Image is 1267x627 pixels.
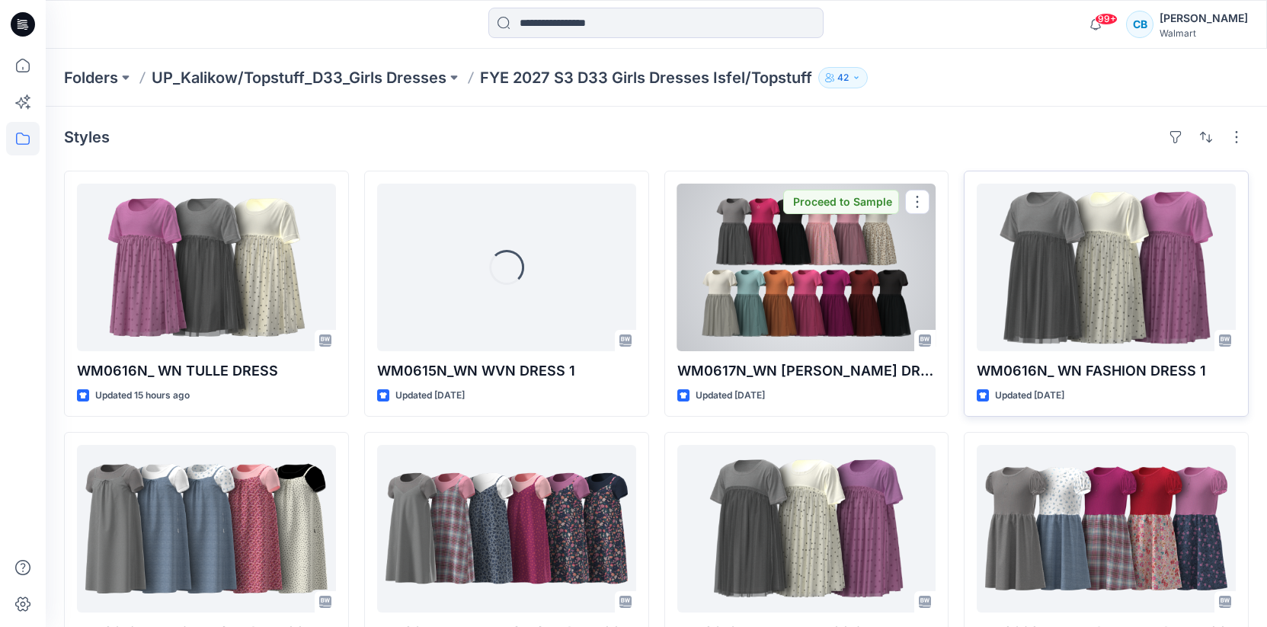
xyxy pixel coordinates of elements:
a: WM0616N_ TULLE DRESS 2 [677,445,936,613]
a: UP_Kalikow/Topstuff_D33_Girls Dresses [152,67,446,88]
p: WM0615N_WN WVN DRESS 1 [377,360,636,382]
p: WM0617N_WN [PERSON_NAME] DRESS [677,360,936,382]
p: WM0616N_ WN TULLE DRESS [77,360,336,382]
div: [PERSON_NAME] [1160,9,1248,27]
a: WM0613N-WN 2FER CAMI DRESS 1 [77,445,336,613]
p: WM0616N_ WN FASHION DRESS 1 [977,360,1236,382]
div: CB [1126,11,1153,38]
button: 42 [818,67,868,88]
a: WM0617N_WN SS TUTU DRESS [677,184,936,351]
p: 42 [837,69,849,86]
h4: Styles [64,128,110,146]
a: WM0620N_WN MIXED MEDIA DRESS [977,445,1236,613]
span: 99+ [1095,13,1118,25]
p: Updated 15 hours ago [95,388,190,404]
div: Walmart [1160,27,1248,39]
p: Updated [DATE] [696,388,765,404]
p: FYE 2027 S3 D33 Girls Dresses Isfel/Topstuff [480,67,812,88]
p: Updated [DATE] [995,388,1064,404]
a: WM0616N_ WN TULLE DRESS [77,184,336,351]
a: WM0616N_ WN FASHION DRESS 1 [977,184,1236,351]
p: Updated [DATE] [395,388,465,404]
a: WM0614N_WN VNECK CAMI DRESS [377,445,636,613]
a: Folders [64,67,118,88]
